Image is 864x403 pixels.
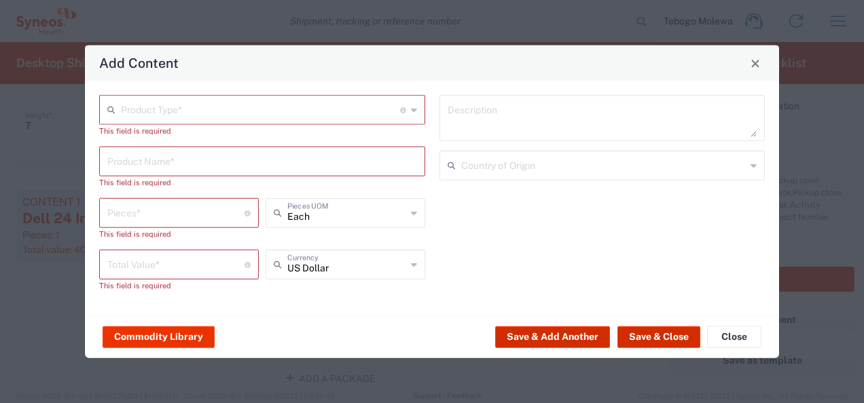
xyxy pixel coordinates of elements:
[495,326,610,347] button: Save & Add Another
[707,326,761,347] button: Close
[103,326,215,347] button: Commodity Library
[99,125,425,137] div: This field is required
[99,176,425,189] div: This field is required
[99,228,259,240] div: This field is required
[99,280,259,292] div: This field is required
[746,54,765,73] button: Close
[617,326,700,347] button: Save & Close
[99,53,179,73] h4: Add Content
